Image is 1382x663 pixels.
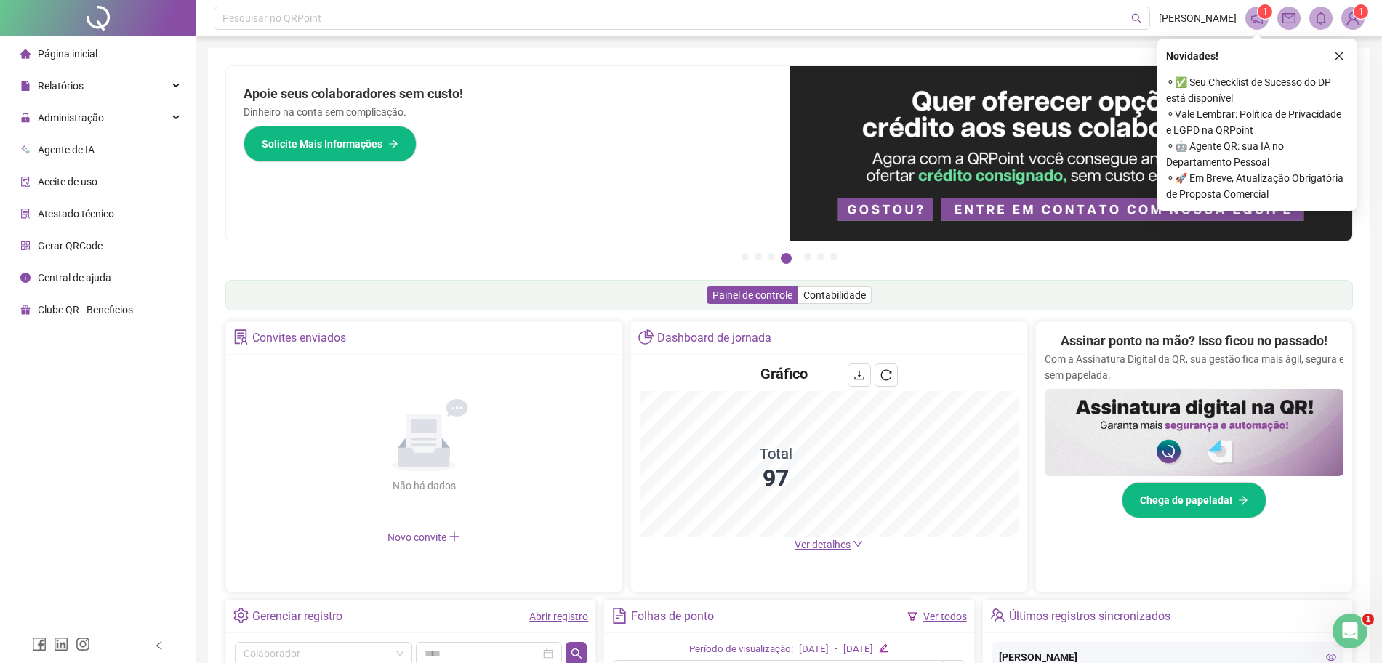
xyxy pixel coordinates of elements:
span: Relatórios [38,80,84,92]
sup: 1 [1258,4,1272,19]
div: Gerenciar registro [252,604,342,629]
button: 1 [742,253,749,260]
button: Chega de papelada! [1122,482,1266,518]
span: setting [233,608,249,623]
span: Chega de papelada! [1140,492,1232,508]
span: edit [879,643,888,653]
span: ⚬ 🚀 Em Breve, Atualização Obrigatória de Proposta Comercial [1166,170,1348,202]
div: Folhas de ponto [631,604,714,629]
span: Central de ajuda [38,272,111,284]
span: [PERSON_NAME] [1159,10,1237,26]
span: solution [233,329,249,345]
span: lock [20,113,31,123]
span: Agente de IA [38,144,95,156]
span: left [154,640,164,651]
span: gift [20,305,31,315]
span: ⚬ 🤖 Agente QR: sua IA no Departamento Pessoal [1166,138,1348,170]
button: 7 [830,253,837,260]
span: Painel de controle [712,289,792,301]
span: qrcode [20,241,31,251]
div: Não há dados [357,478,491,494]
p: Dinheiro na conta sem complicação. [244,104,772,120]
span: download [853,369,865,381]
sup: Atualize o seu contato no menu Meus Dados [1354,4,1368,19]
span: reload [880,369,892,381]
span: Clube QR - Beneficios [38,304,133,316]
span: Solicite Mais Informações [262,136,382,152]
span: team [990,608,1005,623]
span: close [1334,51,1344,61]
button: 3 [768,253,775,260]
span: ⚬ Vale Lembrar: Política de Privacidade e LGPD na QRPoint [1166,106,1348,138]
span: 1 [1263,7,1268,17]
span: ⚬ ✅ Seu Checklist de Sucesso do DP está disponível [1166,74,1348,106]
span: Administração [38,112,104,124]
span: filter [907,611,917,622]
div: Período de visualização: [689,642,793,657]
div: Últimos registros sincronizados [1009,604,1170,629]
div: [DATE] [799,642,829,657]
div: - [835,642,837,657]
span: Novo convite [387,531,460,543]
span: down [853,539,863,549]
span: mail [1282,12,1295,25]
img: banner%2Fa8ee1423-cce5-4ffa-a127-5a2d429cc7d8.png [790,66,1353,241]
span: home [20,49,31,59]
span: Contabilidade [803,289,866,301]
img: 75896 [1342,7,1364,29]
button: 6 [817,253,824,260]
h2: Assinar ponto na mão? Isso ficou no passado! [1061,331,1327,351]
span: Ver detalhes [795,539,851,550]
img: banner%2F02c71560-61a6-44d4-94b9-c8ab97240462.png [1045,389,1344,476]
p: Com a Assinatura Digital da QR, sua gestão fica mais ágil, segura e sem papelada. [1045,351,1344,383]
h2: Apoie seus colaboradores sem custo! [244,84,772,104]
span: instagram [76,637,90,651]
a: Ver detalhes down [795,539,863,550]
span: bell [1314,12,1327,25]
a: Abrir registro [529,611,588,622]
span: Aceite de uso [38,176,97,188]
span: file-text [611,608,627,623]
iframe: Intercom live chat [1333,614,1367,648]
button: 5 [804,253,811,260]
div: [DATE] [843,642,873,657]
button: 2 [755,253,762,260]
span: solution [20,209,31,219]
span: notification [1250,12,1264,25]
span: facebook [32,637,47,651]
span: file [20,81,31,91]
span: Gerar QRCode [38,240,103,252]
button: Solicite Mais Informações [244,126,417,162]
span: linkedin [54,637,68,651]
span: plus [449,531,460,542]
span: eye [1326,652,1336,662]
span: audit [20,177,31,187]
span: pie-chart [638,329,654,345]
span: search [1131,13,1142,24]
span: info-circle [20,273,31,283]
span: 1 [1359,7,1364,17]
span: arrow-right [1238,495,1248,505]
h4: Gráfico [760,363,808,384]
span: arrow-right [388,139,398,149]
span: Novidades ! [1166,48,1218,64]
span: Página inicial [38,48,97,60]
span: search [571,648,582,659]
button: 4 [781,253,792,264]
span: 1 [1362,614,1374,625]
div: Dashboard de jornada [657,326,771,350]
span: Atestado técnico [38,208,114,220]
div: Convites enviados [252,326,346,350]
a: Ver todos [923,611,967,622]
